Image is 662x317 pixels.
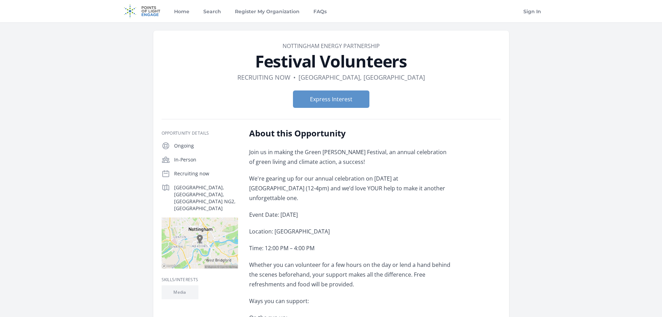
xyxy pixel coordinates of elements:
p: In-Person [174,156,238,163]
p: Ongoing [174,142,238,149]
p: Time: 12:00 PM – 4:00 PM [249,243,452,253]
p: Recruiting now [174,170,238,177]
h3: Opportunity Details [162,130,238,136]
p: Event Date: [DATE] [249,210,452,220]
li: Media [162,285,198,299]
p: Location: [GEOGRAPHIC_DATA] [249,227,452,236]
h3: Skills/Interests [162,277,238,283]
a: Nottingham Energy Partnership [283,42,380,50]
dd: Recruiting now [237,72,291,82]
h2: About this Opportunity [249,128,452,139]
button: Express Interest [293,90,369,108]
p: Join us in making the Green [PERSON_NAME] Festival, an annual celebration of green living and cli... [249,147,452,167]
p: Whether you can volunteer for a few hours on the day or lend a hand behind the scenes beforehand,... [249,260,452,289]
div: • [293,72,296,82]
dd: [GEOGRAPHIC_DATA], [GEOGRAPHIC_DATA] [299,72,425,82]
p: Ways you can support: [249,296,452,306]
p: [GEOGRAPHIC_DATA], [GEOGRAPHIC_DATA], [GEOGRAPHIC_DATA] NG2, [GEOGRAPHIC_DATA] [174,184,238,212]
p: We're gearing up for our annual celebration on [DATE] at [GEOGRAPHIC_DATA] (12-4pm) and we’d love... [249,174,452,203]
img: Map [162,217,238,269]
h1: Festival Volunteers [162,53,501,70]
